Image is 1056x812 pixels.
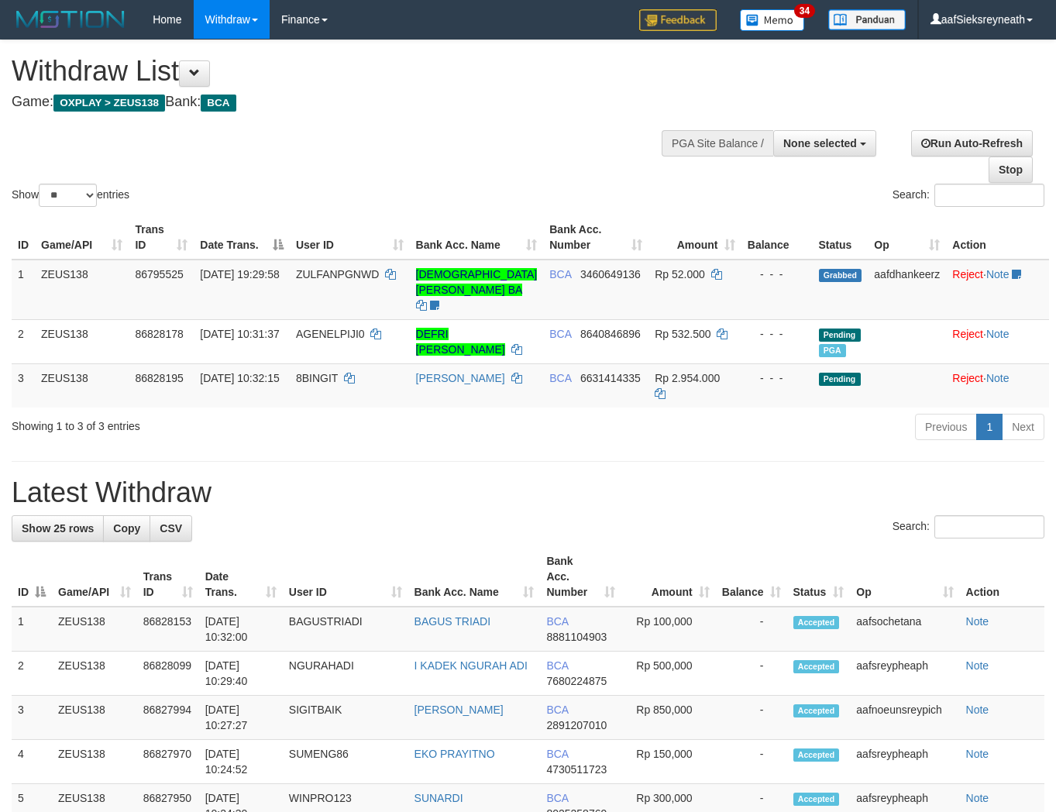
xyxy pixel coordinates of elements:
[546,763,607,776] span: Copy 4730511723 to clipboard
[850,696,959,740] td: aafnoeunsreypich
[35,363,129,408] td: ZEUS138
[199,547,283,607] th: Date Trans.: activate to sort column ascending
[12,477,1044,508] h1: Latest Withdraw
[793,660,840,673] span: Accepted
[868,260,946,320] td: aafdhankeerz
[868,215,946,260] th: Op: activate to sort column ascending
[540,547,621,607] th: Bank Acc. Number: activate to sort column ascending
[103,515,150,542] a: Copy
[12,412,428,434] div: Showing 1 to 3 of 3 entries
[546,704,568,716] span: BCA
[410,215,544,260] th: Bank Acc. Name: activate to sort column ascending
[793,748,840,762] span: Accepted
[946,215,1049,260] th: Action
[283,652,408,696] td: NGURAHADI
[966,659,989,672] a: Note
[621,607,716,652] td: Rp 100,000
[986,268,1010,280] a: Note
[966,792,989,804] a: Note
[655,268,705,280] span: Rp 52.000
[716,740,787,784] td: -
[580,268,641,280] span: Copy 3460649136 to clipboard
[414,704,504,716] a: [PERSON_NAME]
[296,372,338,384] span: 8BINGIT
[639,9,717,31] img: Feedback.jpg
[813,215,869,260] th: Status
[35,319,129,363] td: ZEUS138
[621,547,716,607] th: Amount: activate to sort column ascending
[580,328,641,340] span: Copy 8640846896 to clipboard
[199,740,283,784] td: [DATE] 10:24:52
[748,370,807,386] div: - - -
[549,328,571,340] span: BCA
[39,184,97,207] select: Showentries
[35,215,129,260] th: Game/API: activate to sort column ascending
[793,704,840,717] span: Accepted
[137,607,199,652] td: 86828153
[283,740,408,784] td: SUMENG86
[194,215,290,260] th: Date Trans.: activate to sort column descending
[946,363,1049,408] td: ·
[952,328,983,340] a: Reject
[12,184,129,207] label: Show entries
[283,696,408,740] td: SIGITBAIK
[543,215,648,260] th: Bank Acc. Number: activate to sort column ascending
[199,652,283,696] td: [DATE] 10:29:40
[716,607,787,652] td: -
[716,547,787,607] th: Balance: activate to sort column ascending
[52,547,137,607] th: Game/API: activate to sort column ascending
[989,157,1033,183] a: Stop
[135,268,183,280] span: 86795525
[893,184,1044,207] label: Search:
[546,631,607,643] span: Copy 8881104903 to clipboard
[12,215,35,260] th: ID
[12,607,52,652] td: 1
[648,215,741,260] th: Amount: activate to sort column ascending
[655,328,710,340] span: Rp 532.500
[783,137,857,150] span: None selected
[12,8,129,31] img: MOTION_logo.png
[794,4,815,18] span: 34
[12,56,689,87] h1: Withdraw List
[53,95,165,112] span: OXPLAY > ZEUS138
[546,792,568,804] span: BCA
[986,328,1010,340] a: Note
[748,326,807,342] div: - - -
[893,515,1044,538] label: Search:
[283,607,408,652] td: BAGUSTRIADI
[819,329,861,342] span: Pending
[748,267,807,282] div: - - -
[850,607,959,652] td: aafsochetana
[828,9,906,30] img: panduan.png
[137,696,199,740] td: 86827994
[296,268,379,280] span: ZULFANPGNWD
[546,719,607,731] span: Copy 2891207010 to clipboard
[52,696,137,740] td: ZEUS138
[137,547,199,607] th: Trans ID: activate to sort column ascending
[976,414,1003,440] a: 1
[966,748,989,760] a: Note
[200,372,279,384] span: [DATE] 10:32:15
[414,748,495,760] a: EKO PRAYITNO
[201,95,236,112] span: BCA
[850,547,959,607] th: Op: activate to sort column ascending
[35,260,129,320] td: ZEUS138
[911,130,1033,157] a: Run Auto-Refresh
[546,675,607,687] span: Copy 7680224875 to clipboard
[819,344,846,357] span: Marked by aafnoeunsreypich
[12,652,52,696] td: 2
[546,659,568,672] span: BCA
[416,268,538,296] a: [DEMOGRAPHIC_DATA][PERSON_NAME] BA
[12,319,35,363] td: 2
[621,740,716,784] td: Rp 150,000
[414,659,528,672] a: I KADEK NGURAH ADI
[296,328,365,340] span: AGENELPIJI0
[580,372,641,384] span: Copy 6631414335 to clipboard
[946,260,1049,320] td: ·
[135,328,183,340] span: 86828178
[960,547,1044,607] th: Action
[137,652,199,696] td: 86828099
[12,95,689,110] h4: Game: Bank:
[621,696,716,740] td: Rp 850,000
[787,547,851,607] th: Status: activate to sort column ascending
